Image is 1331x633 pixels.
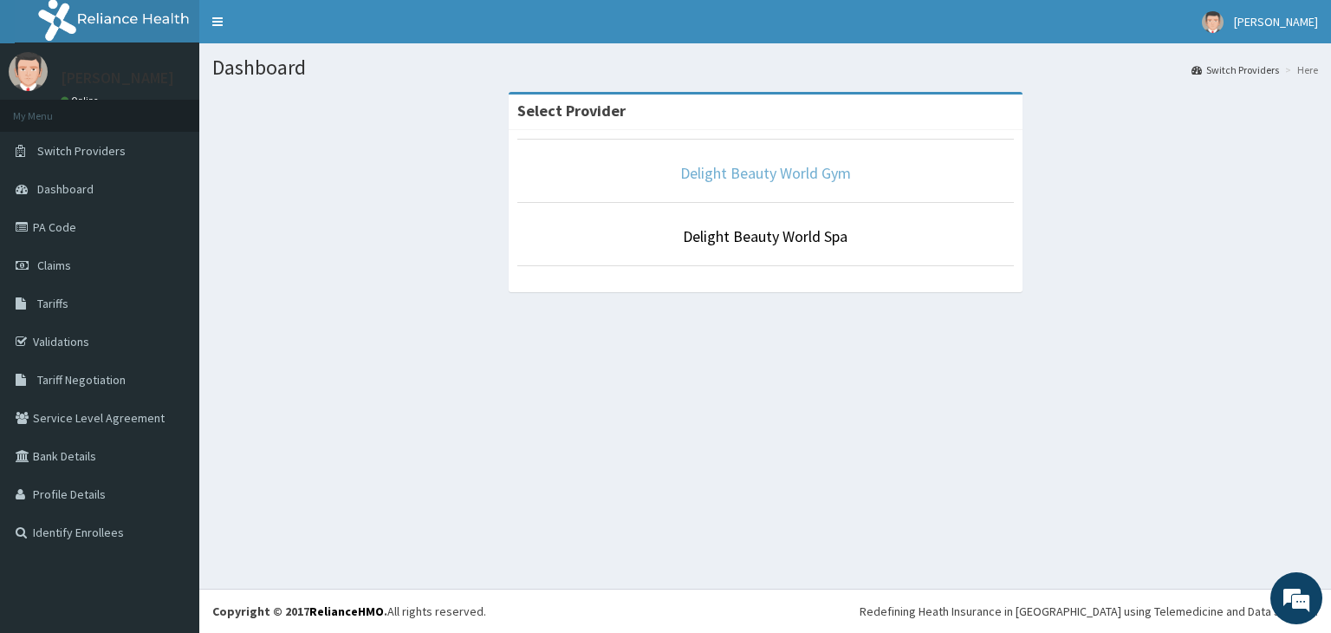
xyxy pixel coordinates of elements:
img: User Image [1202,11,1224,33]
strong: Select Provider [517,101,626,121]
span: Claims [37,258,71,273]
span: Tariffs [37,296,68,311]
h1: Dashboard [212,56,1318,79]
span: [PERSON_NAME] [1234,14,1318,29]
img: User Image [9,52,48,91]
span: Switch Providers [37,143,126,159]
li: Here [1281,62,1318,77]
a: Online [61,95,102,107]
span: Tariff Negotiation [37,372,126,388]
a: RelianceHMO [309,604,384,619]
a: Switch Providers [1191,62,1279,77]
span: Dashboard [37,181,94,197]
strong: Copyright © 2017 . [212,604,387,619]
footer: All rights reserved. [199,589,1331,633]
div: Redefining Heath Insurance in [GEOGRAPHIC_DATA] using Telemedicine and Data Science! [860,603,1318,620]
p: [PERSON_NAME] [61,70,174,86]
a: Delight Beauty World Gym [680,163,851,183]
a: Delight Beauty World Spa [683,226,847,246]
